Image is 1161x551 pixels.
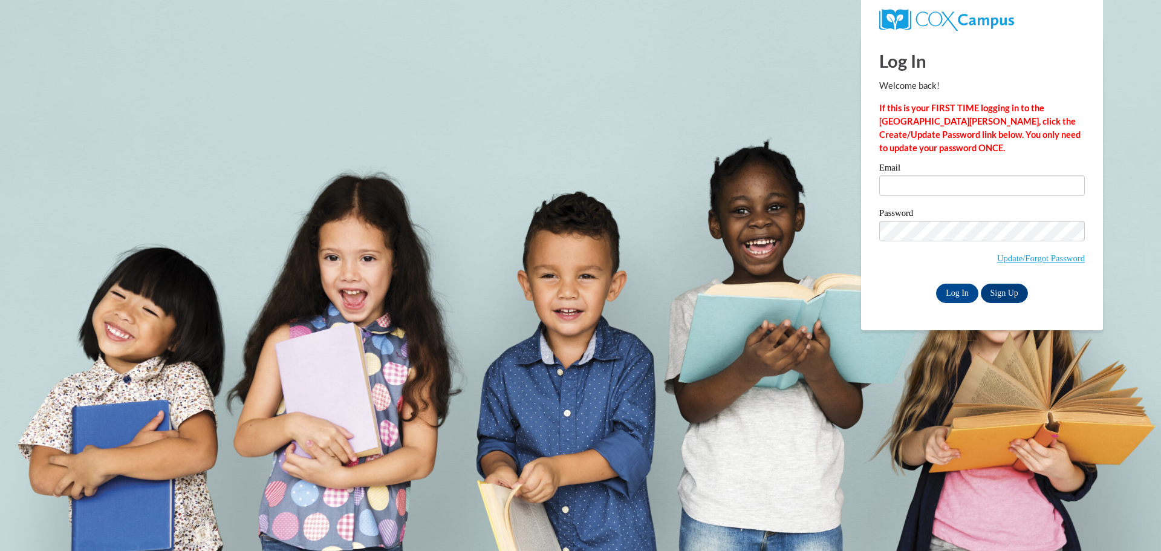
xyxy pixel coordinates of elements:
h1: Log In [879,48,1085,73]
label: Email [879,163,1085,175]
a: COX Campus [879,14,1014,24]
strong: If this is your FIRST TIME logging in to the [GEOGRAPHIC_DATA][PERSON_NAME], click the Create/Upd... [879,103,1081,153]
a: Update/Forgot Password [997,253,1085,263]
img: COX Campus [879,9,1014,31]
label: Password [879,209,1085,221]
p: Welcome back! [879,79,1085,93]
input: Log In [936,284,978,303]
a: Sign Up [981,284,1028,303]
